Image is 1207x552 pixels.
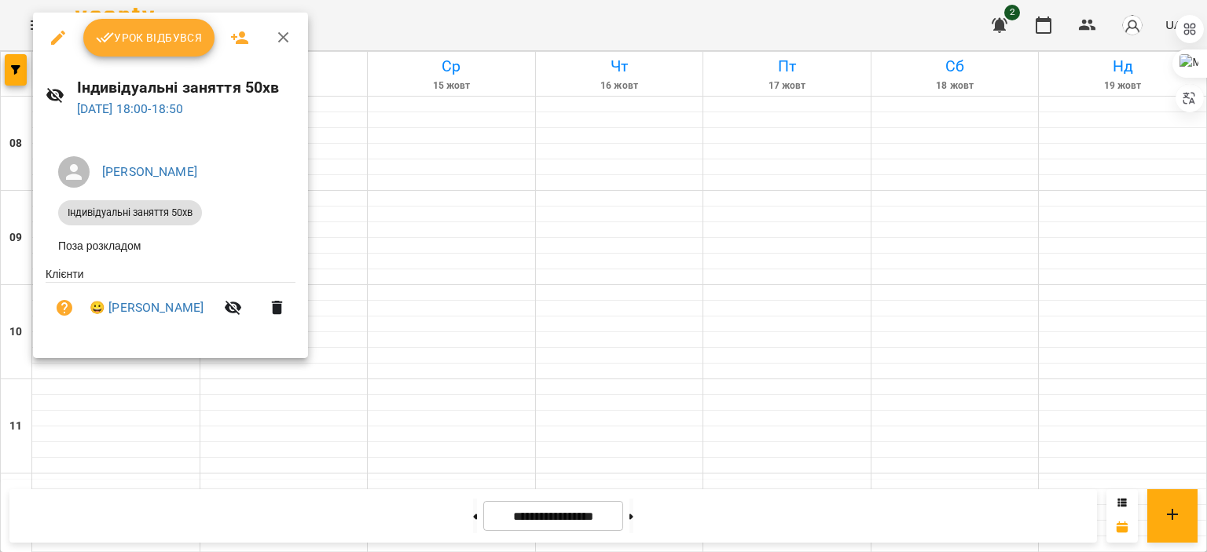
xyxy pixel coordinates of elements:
button: Візит ще не сплачено. Додати оплату? [46,289,83,327]
span: Урок відбувся [96,28,203,47]
h6: Індивідуальні заняття 50хв [77,75,296,100]
li: Поза розкладом [46,232,295,260]
ul: Клієнти [46,266,295,339]
button: Урок відбувся [83,19,215,57]
a: [PERSON_NAME] [102,164,197,179]
span: Індивідуальні заняття 50хв [58,206,202,220]
a: 😀 [PERSON_NAME] [90,298,204,317]
a: [DATE] 18:00-18:50 [77,101,184,116]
